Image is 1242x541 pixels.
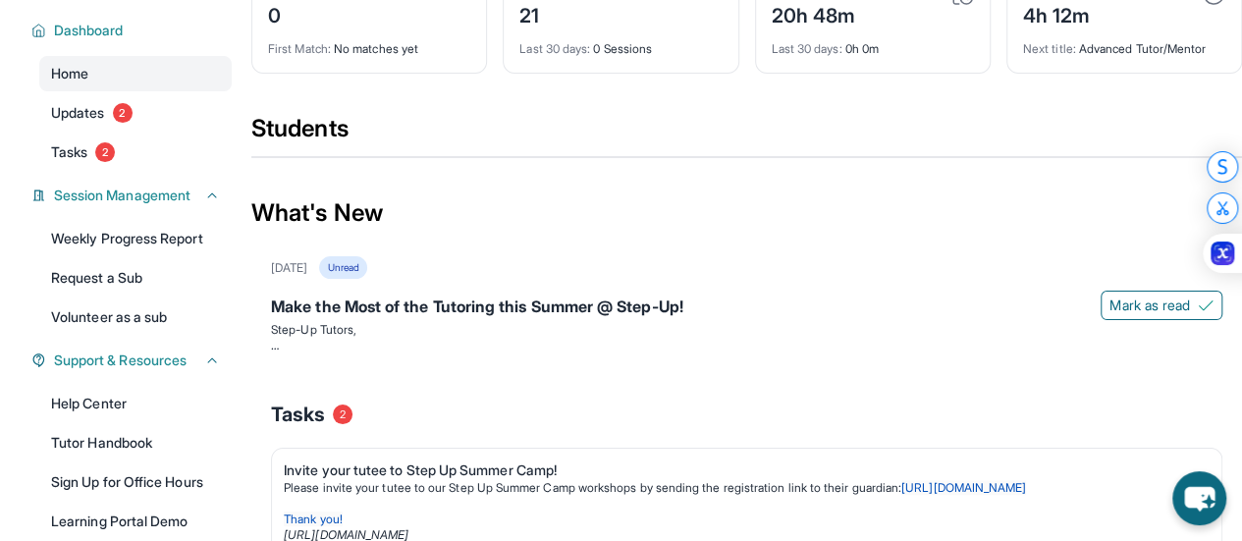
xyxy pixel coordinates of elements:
span: First Match : [268,41,331,56]
span: Next title : [1023,41,1076,56]
span: Support & Resources [54,351,187,370]
div: 0h 0m [772,29,974,57]
button: Dashboard [46,21,220,40]
span: 2 [333,405,352,424]
div: [DATE] [271,260,307,276]
div: What's New [251,170,1242,256]
div: No matches yet [268,29,470,57]
p: Step-Up Tutors, [271,322,1222,338]
span: Tasks [271,401,325,428]
p: Please invite your tutee to our Step Up Summer Camp workshops by sending the registration link to... [284,480,1194,496]
div: Unread [319,256,366,279]
a: Tutor Handbook [39,425,232,460]
div: Invite your tutee to Step Up Summer Camp! [284,460,1194,480]
span: 2 [113,103,133,123]
span: Mark as read [1109,296,1190,315]
span: Thank you! [284,512,343,526]
div: Advanced Tutor/Mentor [1023,29,1225,57]
button: Support & Resources [46,351,220,370]
a: Learning Portal Demo [39,504,232,539]
span: Updates [51,103,105,123]
span: Tasks [51,142,87,162]
div: Students [251,113,1242,156]
a: Updates2 [39,95,232,131]
span: Last 30 days : [519,41,590,56]
a: Request a Sub [39,260,232,296]
button: chat-button [1172,471,1226,525]
a: Sign Up for Office Hours [39,464,232,500]
span: 2 [95,142,115,162]
a: Weekly Progress Report [39,221,232,256]
a: Tasks2 [39,135,232,170]
span: Home [51,64,88,83]
button: Mark as read [1101,291,1222,320]
span: Last 30 days : [772,41,842,56]
a: [URL][DOMAIN_NAME] [901,480,1026,495]
div: Make the Most of the Tutoring this Summer @ Step-Up! [271,295,1222,322]
div: 0 Sessions [519,29,722,57]
a: Volunteer as a sub [39,299,232,335]
button: Session Management [46,186,220,205]
a: Help Center [39,386,232,421]
span: Dashboard [54,21,124,40]
a: Home [39,56,232,91]
img: Mark as read [1198,298,1214,313]
span: Session Management [54,186,190,205]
